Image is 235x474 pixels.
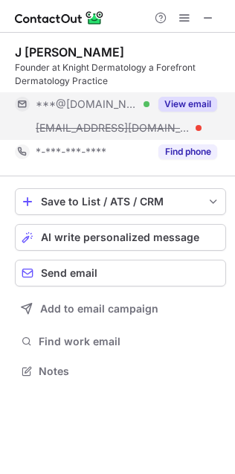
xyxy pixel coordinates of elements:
[41,231,199,243] span: AI write personalized message
[41,196,200,208] div: Save to List / ATS / CRM
[15,188,226,215] button: save-profile-one-click
[36,121,190,135] span: [EMAIL_ADDRESS][DOMAIN_NAME]
[15,331,226,352] button: Find work email
[41,267,97,279] span: Send email
[15,295,226,322] button: Add to email campaign
[15,45,124,60] div: J [PERSON_NAME]
[158,144,217,159] button: Reveal Button
[15,361,226,382] button: Notes
[36,97,138,111] span: ***@[DOMAIN_NAME]
[158,97,217,112] button: Reveal Button
[15,61,226,88] div: Founder at Knight Dermatology a Forefront Dermatology Practice
[15,9,104,27] img: ContactOut v5.3.10
[39,335,220,348] span: Find work email
[39,365,220,378] span: Notes
[15,260,226,286] button: Send email
[15,224,226,251] button: AI write personalized message
[40,303,158,315] span: Add to email campaign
